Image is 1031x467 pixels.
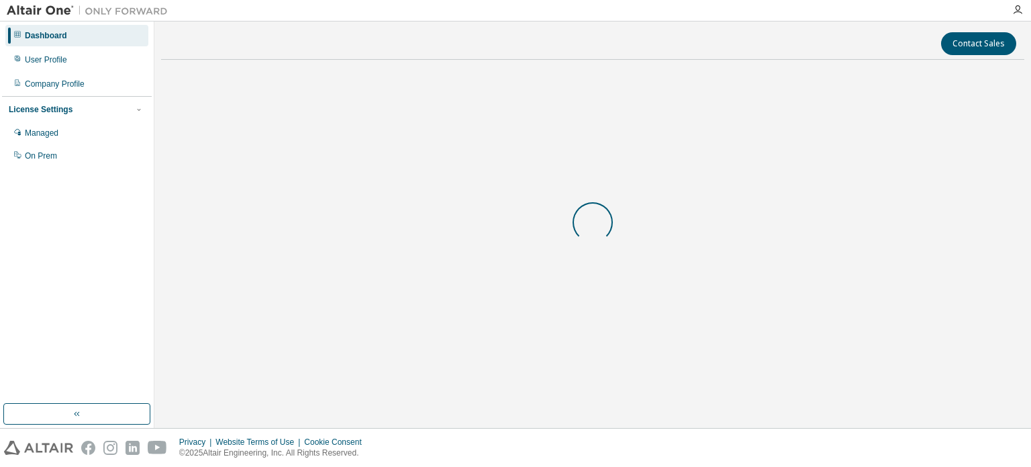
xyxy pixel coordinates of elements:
div: Cookie Consent [304,437,369,448]
img: linkedin.svg [126,441,140,455]
p: © 2025 Altair Engineering, Inc. All Rights Reserved. [179,448,370,459]
button: Contact Sales [941,32,1016,55]
div: Dashboard [25,30,67,41]
div: Company Profile [25,79,85,89]
div: License Settings [9,104,72,115]
div: Managed [25,128,58,138]
img: youtube.svg [148,441,167,455]
img: instagram.svg [103,441,117,455]
div: Website Terms of Use [215,437,304,448]
img: Altair One [7,4,175,17]
img: altair_logo.svg [4,441,73,455]
div: On Prem [25,151,57,161]
img: facebook.svg [81,441,95,455]
div: User Profile [25,54,67,65]
div: Privacy [179,437,215,448]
